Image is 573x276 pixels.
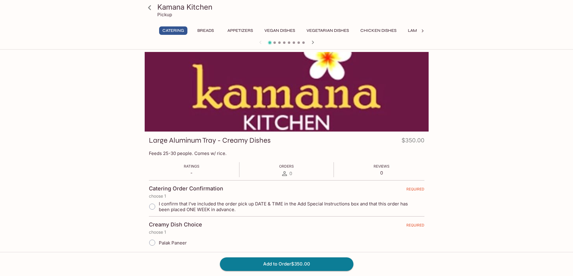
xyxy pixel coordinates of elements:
[224,26,256,35] button: Appetizers
[405,26,439,35] button: Lamb Dishes
[406,223,424,230] span: REQUIRED
[149,194,424,199] p: choose 1
[357,26,400,35] button: Chicken Dishes
[159,240,187,246] span: Palak Paneer
[157,2,426,12] h3: Kamana Kitchen
[145,52,429,132] div: Large Aluminum Tray - Creamy Dishes
[159,201,420,212] span: I confirm that I’ve included the order pick up DATE & TIME in the Add Special Instructions box an...
[149,185,223,192] h4: Catering Order Confirmation
[374,170,390,176] p: 0
[159,26,187,35] button: Catering
[261,26,298,35] button: Vegan Dishes
[220,257,353,271] button: Add to Order$350.00
[149,150,424,156] p: Feeds 25-30 people. Comes w/ rice.
[149,230,424,235] p: choose 1
[402,136,424,147] h4: $350.00
[149,221,202,228] h4: Creamy Dish Choice
[289,171,292,176] span: 0
[279,164,294,168] span: Orders
[192,26,219,35] button: Breads
[184,170,199,176] p: -
[149,136,271,145] h3: Large Aluminum Tray - Creamy Dishes
[406,187,424,194] span: REQUIRED
[374,164,390,168] span: Reviews
[184,164,199,168] span: Ratings
[303,26,352,35] button: Vegetarian Dishes
[157,12,172,17] p: Pickup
